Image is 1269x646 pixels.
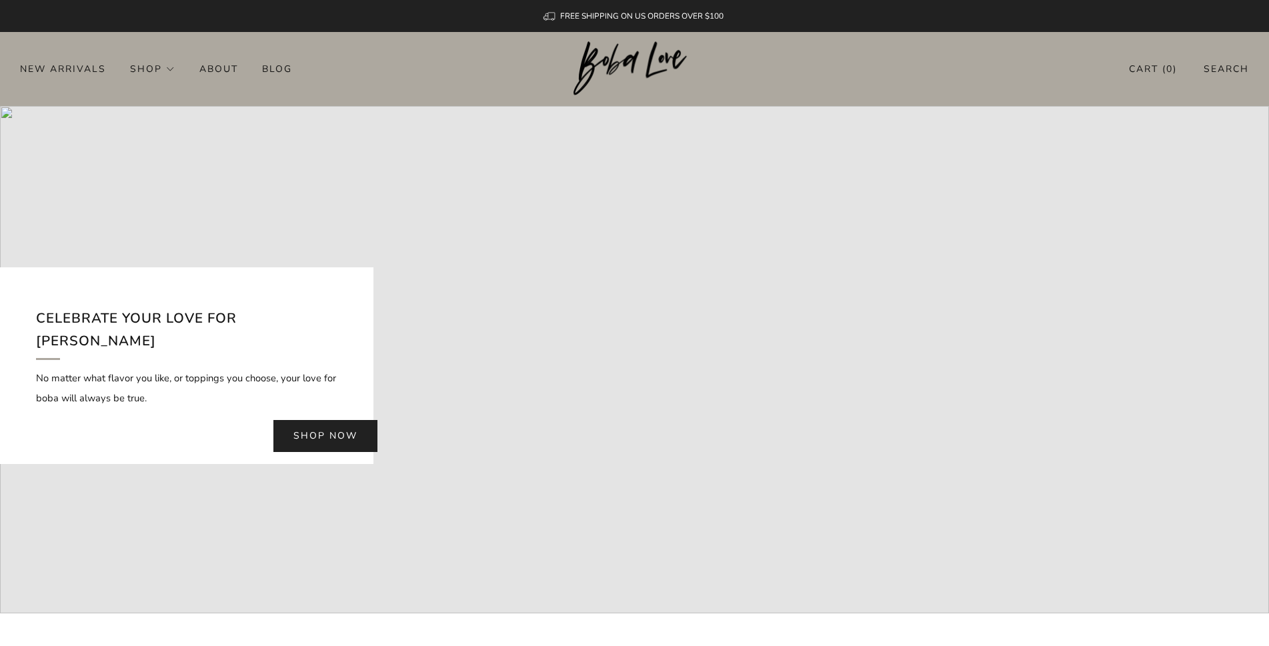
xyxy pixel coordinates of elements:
a: New Arrivals [20,58,106,79]
img: Boba Love [573,41,696,96]
a: Boba Love [573,41,696,97]
p: No matter what flavor you like, or toppings you choose, your love for boba will always be true. [36,368,337,408]
h2: Celebrate your love for [PERSON_NAME] [36,307,337,360]
span: FREE SHIPPING ON US ORDERS OVER $100 [560,11,724,21]
a: About [199,58,238,79]
a: Search [1204,58,1249,80]
a: Blog [262,58,292,79]
items-count: 0 [1166,63,1173,75]
a: Shop now [273,420,377,452]
a: Cart [1129,58,1177,80]
a: Shop [130,58,175,79]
